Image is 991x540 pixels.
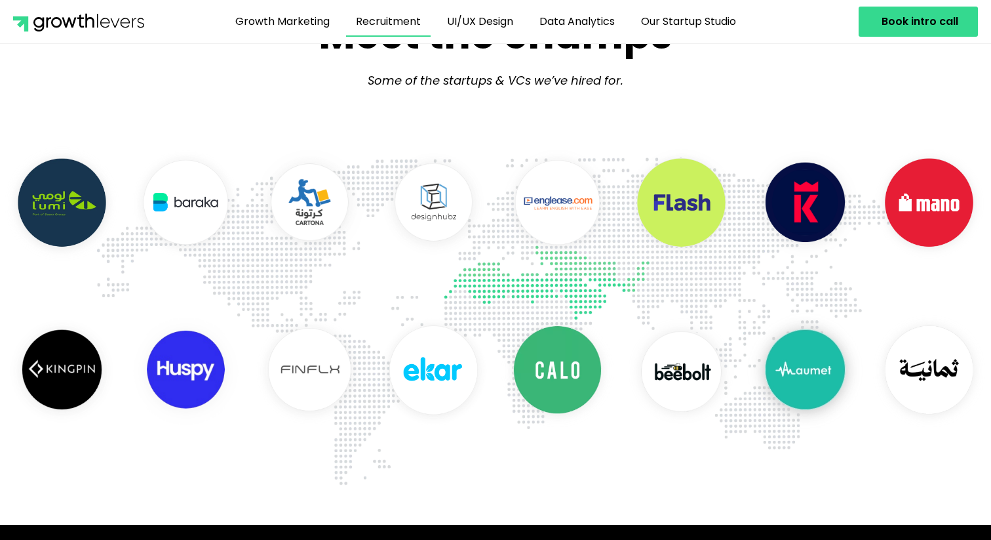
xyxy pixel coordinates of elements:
[124,142,248,270] div: 1 / 16
[496,309,619,438] div: 3 / 16
[859,7,978,37] a: Book intro call
[372,309,496,438] div: 4 / 16
[124,309,248,433] img: huspy@2x
[619,309,743,433] img: beebolt@2x
[248,142,372,270] div: 2 / 16
[372,142,496,270] div: 3 / 16
[248,309,372,433] img: finflx@2x
[743,309,867,433] img: aumet
[867,309,991,433] img: thamanya-logo@2x
[124,309,248,438] div: 6 / 16
[124,142,248,266] img: baraka@2x
[867,309,991,438] div: 16 / 16
[496,309,619,433] img: calo_logo
[496,142,619,266] img: englease@2x
[631,7,746,37] a: Our Startup Studio
[346,7,431,37] a: Recruitment
[372,309,496,434] img: ekar@2x
[530,7,625,37] a: Data Analytics
[496,142,619,270] div: 4 / 16
[619,142,743,266] img: flash@2x
[372,142,496,266] img: designhubz@2x
[619,142,743,270] div: 5 / 16
[743,142,867,270] div: 6 / 16
[867,142,991,270] div: 7 / 16
[248,309,372,438] div: 5 / 16
[174,72,817,89] p: Some of the startups & VCs we’ve hired for.
[619,309,743,438] div: 2 / 16
[867,142,991,266] img: mano@2x
[174,11,817,58] h2: Meet the champs
[743,142,867,266] img: kingmakers@2x
[743,309,867,438] div: 1 / 16
[882,16,958,27] span: Book intro call
[225,7,340,37] a: Growth Marketing
[437,7,523,37] a: UI/UX Design
[248,142,372,265] img: cartona@2x
[158,7,814,37] nav: Menu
